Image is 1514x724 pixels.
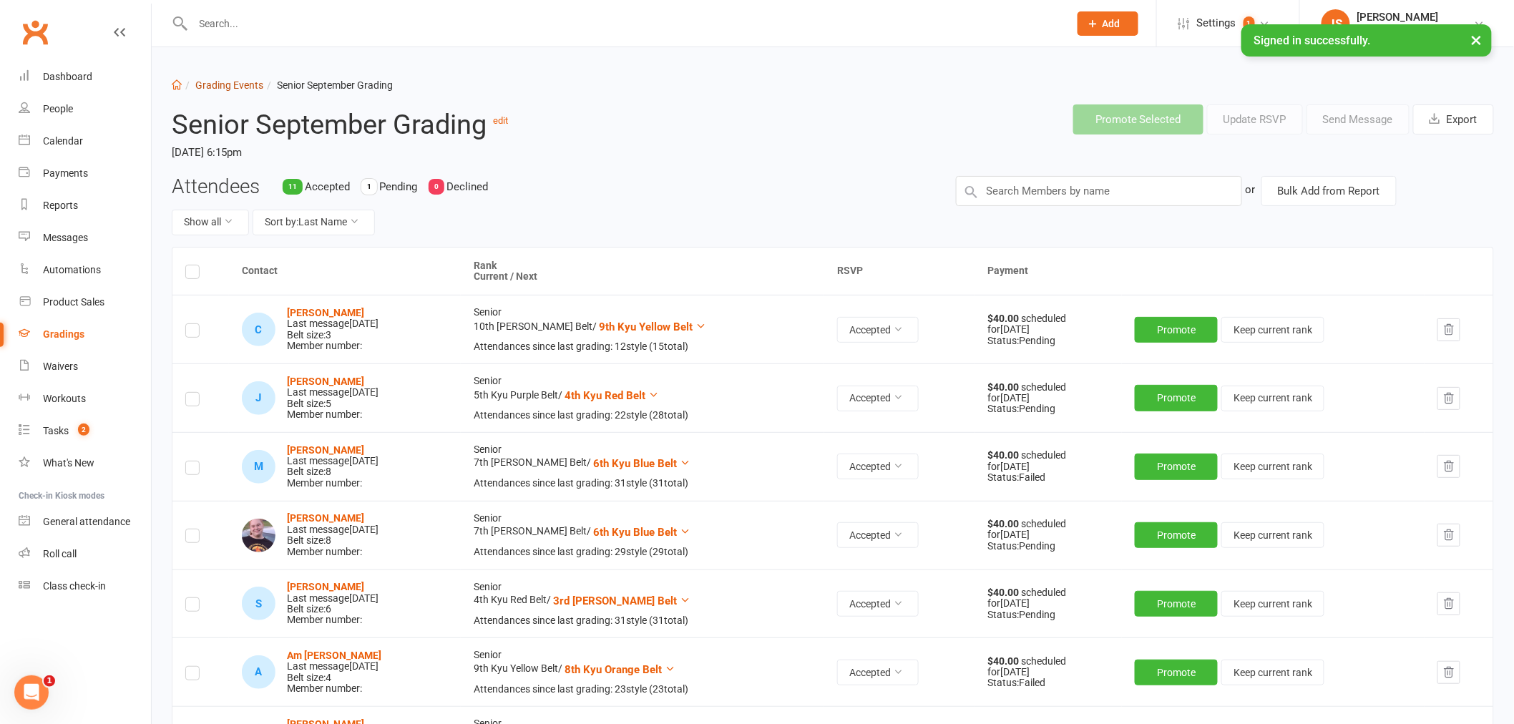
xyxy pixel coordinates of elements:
[253,210,375,235] button: Sort by:Last Name
[824,248,975,295] th: RSVP
[43,425,69,436] div: Tasks
[19,125,151,157] a: Calendar
[1135,454,1218,479] button: Promote
[43,457,94,469] div: What's New
[1221,317,1324,343] button: Keep current rank
[44,675,55,687] span: 1
[1221,660,1324,685] button: Keep current rank
[287,582,378,626] div: Belt size: 6 Member number:
[242,655,275,689] div: Am Hockridge
[287,513,378,557] div: Belt size: 8 Member number:
[287,308,378,352] div: Belt size: 3 Member number:
[195,79,263,91] a: Grading Events
[1135,317,1218,343] button: Promote
[287,650,381,661] strong: Am [PERSON_NAME]
[474,615,811,626] div: Attendances since last grading: 31 style ( 31 total)
[287,376,364,387] strong: [PERSON_NAME]
[1221,454,1324,479] button: Keep current rank
[461,295,824,363] td: Senior 10th [PERSON_NAME] Belt /
[172,176,260,198] h3: Attendees
[287,444,364,456] a: [PERSON_NAME]
[446,180,488,193] span: Declined
[474,684,811,695] div: Attendances since last grading: 23 style ( 23 total)
[474,410,811,421] div: Attendances since last grading: 22 style ( 28 total)
[43,328,84,340] div: Gradings
[19,383,151,415] a: Workouts
[988,382,1109,404] div: scheduled for [DATE]
[553,595,677,607] span: 3rd [PERSON_NAME] Belt
[287,650,381,695] div: Belt size: 4 Member number:
[14,675,49,710] iframe: Intercom live chat
[988,655,1022,667] strong: $40.00
[1322,9,1350,38] div: JS
[283,179,303,195] div: 11
[19,415,151,447] a: Tasks 2
[461,432,824,501] td: Senior 7th [PERSON_NAME] Belt /
[1244,16,1255,31] span: 1
[1221,522,1324,548] button: Keep current rank
[1135,591,1218,617] button: Promote
[43,393,86,404] div: Workouts
[43,71,92,82] div: Dashboard
[287,445,378,489] div: Belt size: 8 Member number:
[956,176,1242,206] input: Search Members by name
[837,454,919,479] button: Accepted
[287,318,378,329] div: Last message [DATE]
[287,593,378,604] div: Last message [DATE]
[599,318,706,336] button: 9th Kyu Yellow Belt
[43,200,78,211] div: Reports
[493,115,508,126] a: edit
[287,376,378,421] div: Belt size: 5 Member number:
[19,570,151,602] a: Class kiosk mode
[988,449,1022,461] strong: $40.00
[172,104,710,140] h2: Senior September Grading
[565,661,675,678] button: 8th Kyu Orange Belt
[461,569,824,638] td: Senior 4th Kyu Red Belt /
[988,656,1109,678] div: scheduled for [DATE]
[565,389,645,402] span: 4th Kyu Red Belt
[19,157,151,190] a: Payments
[1357,24,1445,36] div: Guy's Karate School
[242,450,275,484] div: Michael Geatches
[19,447,151,479] a: What's New
[1135,522,1218,548] button: Promote
[988,313,1022,324] strong: $40.00
[474,341,811,352] div: Attendances since last grading: 12 style ( 15 total)
[78,424,89,436] span: 2
[19,190,151,222] a: Reports
[43,548,77,559] div: Roll call
[1413,104,1494,134] button: Export
[988,587,1022,598] strong: $40.00
[19,254,151,286] a: Automations
[988,381,1022,393] strong: $40.00
[43,167,88,179] div: Payments
[43,516,130,527] div: General attendance
[287,581,364,592] strong: [PERSON_NAME]
[43,103,73,114] div: People
[1246,176,1256,203] div: or
[1103,18,1120,29] span: Add
[287,512,364,524] a: [PERSON_NAME]
[263,77,393,93] li: Senior September Grading
[988,336,1109,346] div: Status: Pending
[172,140,710,165] time: [DATE] 6:15pm
[593,526,677,539] span: 6th Kyu Blue Belt
[287,307,364,318] a: [PERSON_NAME]
[988,403,1109,414] div: Status: Pending
[988,587,1109,610] div: scheduled for [DATE]
[242,587,275,620] div: Stewart Haynes
[43,232,88,243] div: Messages
[593,524,690,541] button: 6th Kyu Blue Belt
[17,14,53,50] a: Clubworx
[1135,660,1218,685] button: Promote
[19,538,151,570] a: Roll call
[988,610,1109,620] div: Status: Pending
[1464,24,1490,55] button: ×
[19,93,151,125] a: People
[43,296,104,308] div: Product Sales
[19,222,151,254] a: Messages
[43,264,101,275] div: Automations
[19,286,151,318] a: Product Sales
[1254,34,1371,47] span: Signed in successfully.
